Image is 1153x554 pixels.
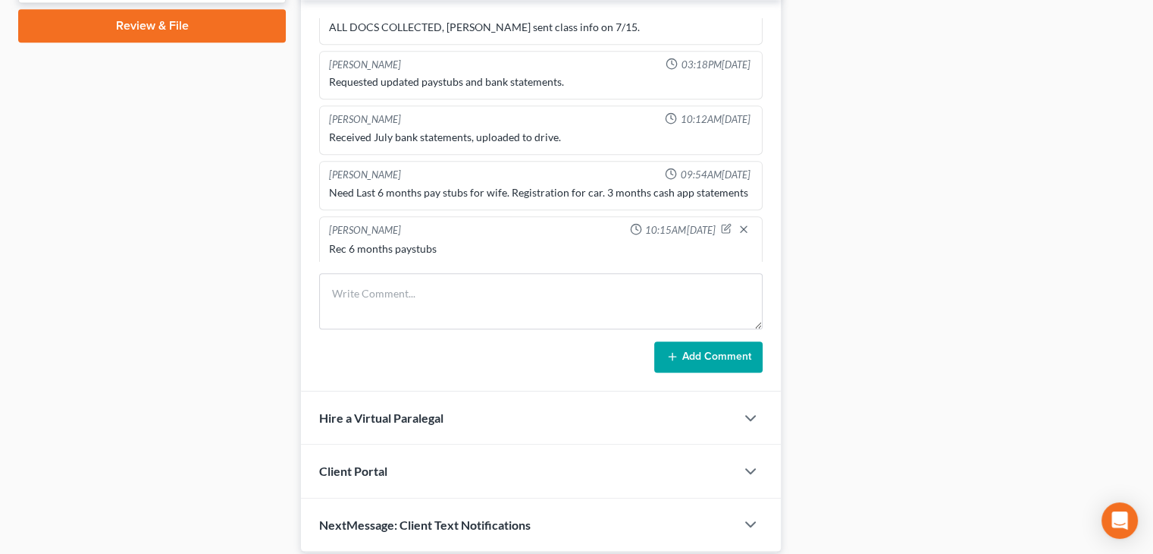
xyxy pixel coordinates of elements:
div: Received July bank statements, uploaded to drive. [329,130,753,145]
div: Rec 6 months paystubs [329,241,753,257]
div: Open Intercom Messenger [1101,502,1138,539]
span: 03:18PM[DATE] [681,58,750,72]
span: Client Portal [319,464,387,478]
div: [PERSON_NAME] [329,168,401,182]
div: Need Last 6 months pay stubs for wife. Registration for car. 3 months cash app statements [329,185,753,200]
a: Review & File [18,9,286,42]
span: 10:12AM[DATE] [680,112,750,127]
span: Hire a Virtual Paralegal [319,411,443,425]
div: [PERSON_NAME] [329,58,401,72]
button: Add Comment [654,342,763,373]
span: NextMessage: Client Text Notifications [319,518,531,532]
span: 09:54AM[DATE] [680,168,750,182]
div: [PERSON_NAME] [329,112,401,127]
div: ALL DOCS COLLECTED, [PERSON_NAME] sent class info on 7/15. [329,20,753,35]
div: Requested updated paystubs and bank statements. [329,74,753,90]
span: 10:15AM[DATE] [645,223,715,238]
div: [PERSON_NAME] [329,223,401,238]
